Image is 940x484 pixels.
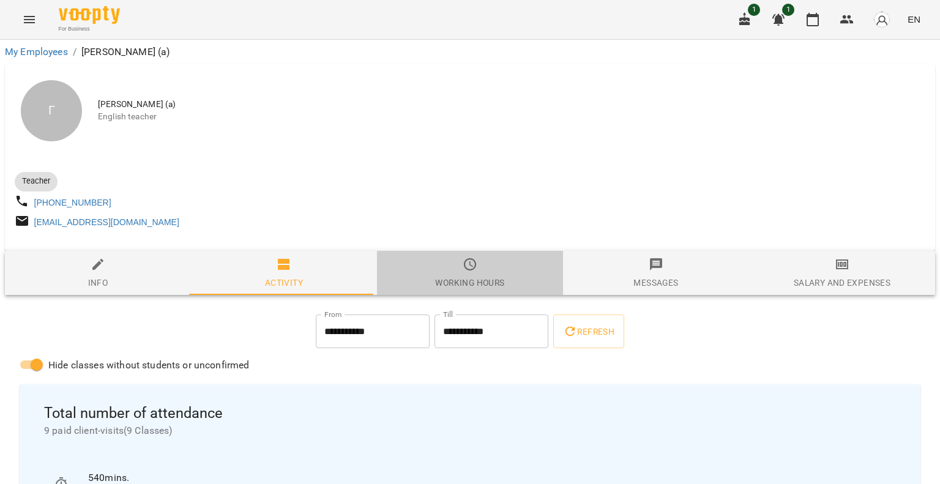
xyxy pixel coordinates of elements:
[21,80,82,141] div: Г
[15,5,44,34] button: Menu
[633,275,678,290] div: Messages
[435,275,504,290] div: Working hours
[782,4,794,16] span: 1
[873,11,890,28] img: avatar_s.png
[98,99,925,111] span: [PERSON_NAME] (а)
[73,45,76,59] li: /
[34,198,111,207] a: [PHONE_NUMBER]
[5,46,68,58] a: My Employees
[265,275,303,290] div: Activity
[903,8,925,31] button: EN
[98,111,925,123] span: English teacher
[44,423,896,438] span: 9 paid client-visits ( 9 Classes )
[563,324,614,339] span: Refresh
[34,217,179,227] a: [EMAIL_ADDRESS][DOMAIN_NAME]
[748,4,760,16] span: 1
[15,176,58,187] span: Teacher
[59,6,120,24] img: Voopty Logo
[794,275,890,290] div: Salary and Expenses
[81,45,170,59] p: [PERSON_NAME] (а)
[48,358,250,373] span: Hide classes without students or unconfirmed
[59,25,120,33] span: For Business
[553,315,624,349] button: Refresh
[5,45,935,59] nav: breadcrumb
[908,13,920,26] span: EN
[44,404,896,423] span: Total number of attendance
[88,275,108,290] div: Info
